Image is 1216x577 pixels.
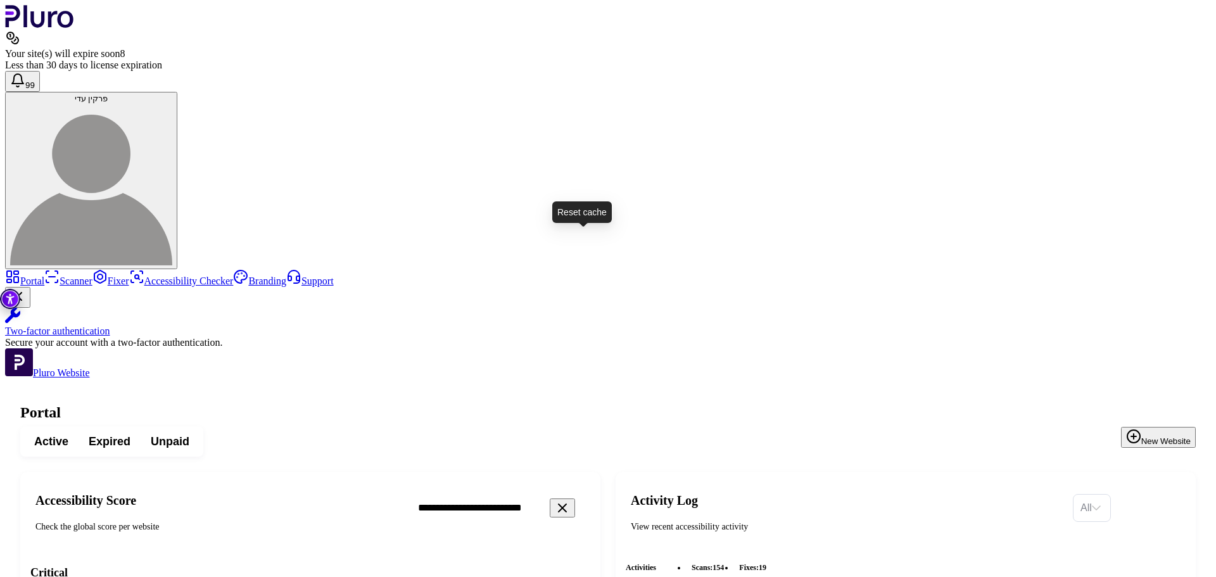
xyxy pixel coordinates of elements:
[151,434,189,449] span: Unpaid
[5,48,1211,60] div: Your site(s) will expire soon
[5,276,44,286] a: Portal
[286,276,334,286] a: Support
[141,430,199,453] button: Unpaid
[35,493,398,508] h2: Accessibility Score
[631,521,1063,533] div: View recent accessibility activity
[5,326,1211,337] div: Two-factor authentication
[35,521,398,533] div: Check the global score per website
[550,498,575,517] button: Clear search field
[5,60,1211,71] div: Less than 30 days to license expiration
[5,19,74,30] a: Logo
[79,430,141,453] button: Expired
[734,561,771,574] li: fixes :
[5,308,1211,337] a: Two-factor authentication
[712,563,724,572] span: 154
[759,563,766,572] span: 19
[1121,427,1196,448] button: New Website
[75,94,108,103] span: פרקין עדי
[631,493,1063,508] h2: Activity Log
[34,434,68,449] span: Active
[25,80,35,90] span: 99
[408,495,626,521] input: Search
[5,92,177,269] button: פרקין עדיפרקין עדי
[687,561,729,574] li: scans :
[5,71,40,92] button: Open notifications, you have 390 new notifications
[5,269,1211,379] aside: Sidebar menu
[233,276,286,286] a: Branding
[120,48,125,59] span: 8
[552,201,612,223] div: Reset cache
[92,276,129,286] a: Fixer
[129,276,234,286] a: Accessibility Checker
[5,287,30,308] button: Close Two-factor authentication notification
[5,337,1211,348] div: Secure your account with a two-factor authentication.
[5,367,90,378] a: Open Pluro Website
[89,434,130,449] span: Expired
[20,404,1196,421] h1: Portal
[44,276,92,286] a: Scanner
[24,430,79,453] button: Active
[10,103,172,265] img: פרקין עדי
[1073,494,1111,522] div: Set sorting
